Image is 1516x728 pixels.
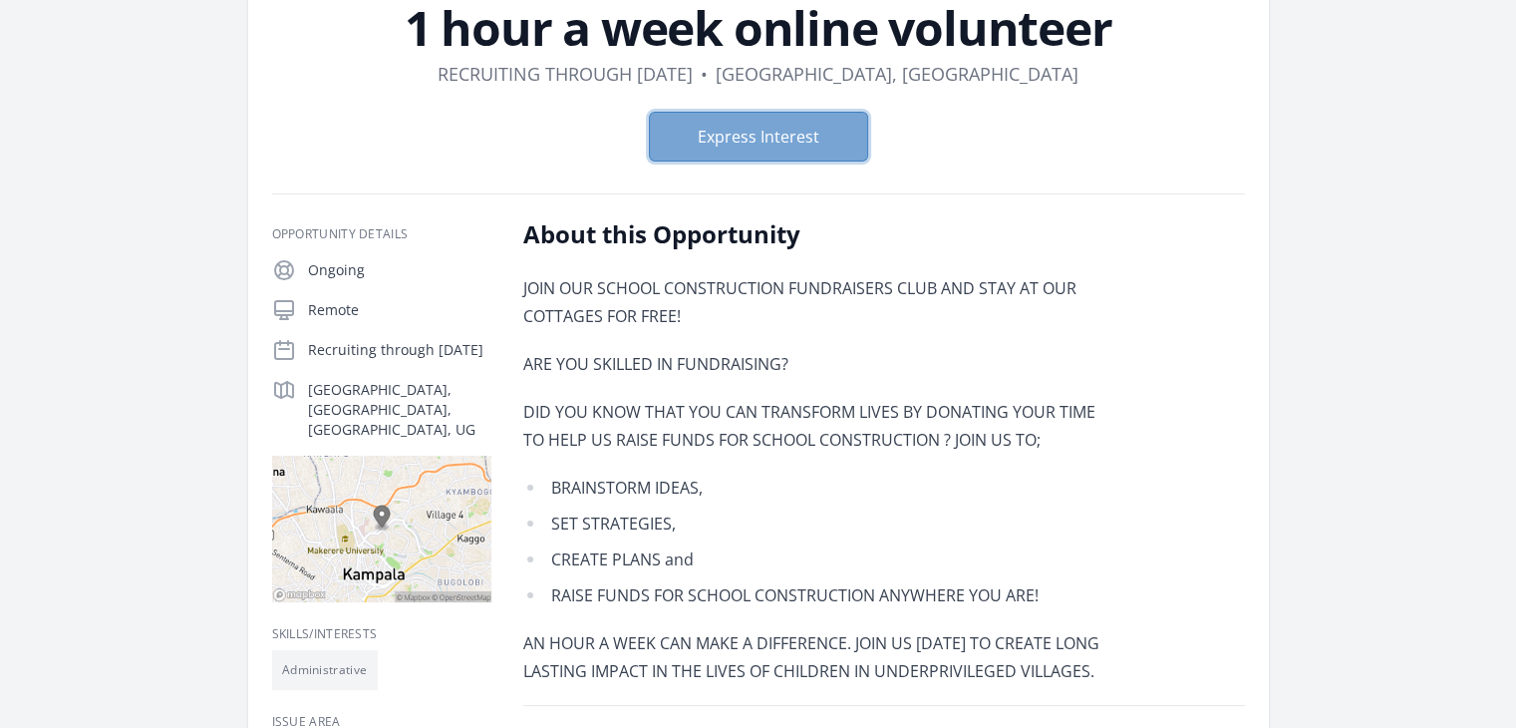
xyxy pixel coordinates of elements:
p: ARE YOU SKILLED IN FUNDRAISING? [523,350,1106,378]
p: Recruiting through [DATE] [308,340,491,360]
p: Ongoing [308,260,491,280]
li: Administrative [272,650,378,690]
h3: Opportunity Details [272,226,491,242]
h2: About this Opportunity [523,218,1106,250]
img: Map [272,456,491,602]
p: AN HOUR A WEEK CAN MAKE A DIFFERENCE. JOIN US [DATE] TO CREATE LONG LASTING IMPACT IN THE LIVES O... [523,629,1106,685]
li: BRAINSTORM IDEAS, [523,474,1106,502]
li: RAISE FUNDS FOR SCHOOL CONSTRUCTION ANYWHERE YOU ARE! [523,581,1106,609]
button: Express Interest [649,112,868,162]
div: • [701,60,708,88]
h3: Skills/Interests [272,626,491,642]
p: [GEOGRAPHIC_DATA], [GEOGRAPHIC_DATA], [GEOGRAPHIC_DATA], UG [308,380,491,440]
p: JOIN OUR SCHOOL CONSTRUCTION FUNDRAISERS CLUB AND STAY AT OUR COTTAGES FOR FREE! [523,274,1106,330]
h1: 1 hour a week online volunteer [272,4,1245,52]
li: SET STRATEGIES, [523,510,1106,538]
p: Remote [308,300,491,320]
p: DID YOU KNOW THAT YOU CAN TRANSFORM LIVES BY DONATING YOUR TIME TO HELP US RAISE FUNDS FOR SCHOOL... [523,398,1106,454]
dd: Recruiting through [DATE] [438,60,693,88]
dd: [GEOGRAPHIC_DATA], [GEOGRAPHIC_DATA] [716,60,1078,88]
li: CREATE PLANS and [523,546,1106,573]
